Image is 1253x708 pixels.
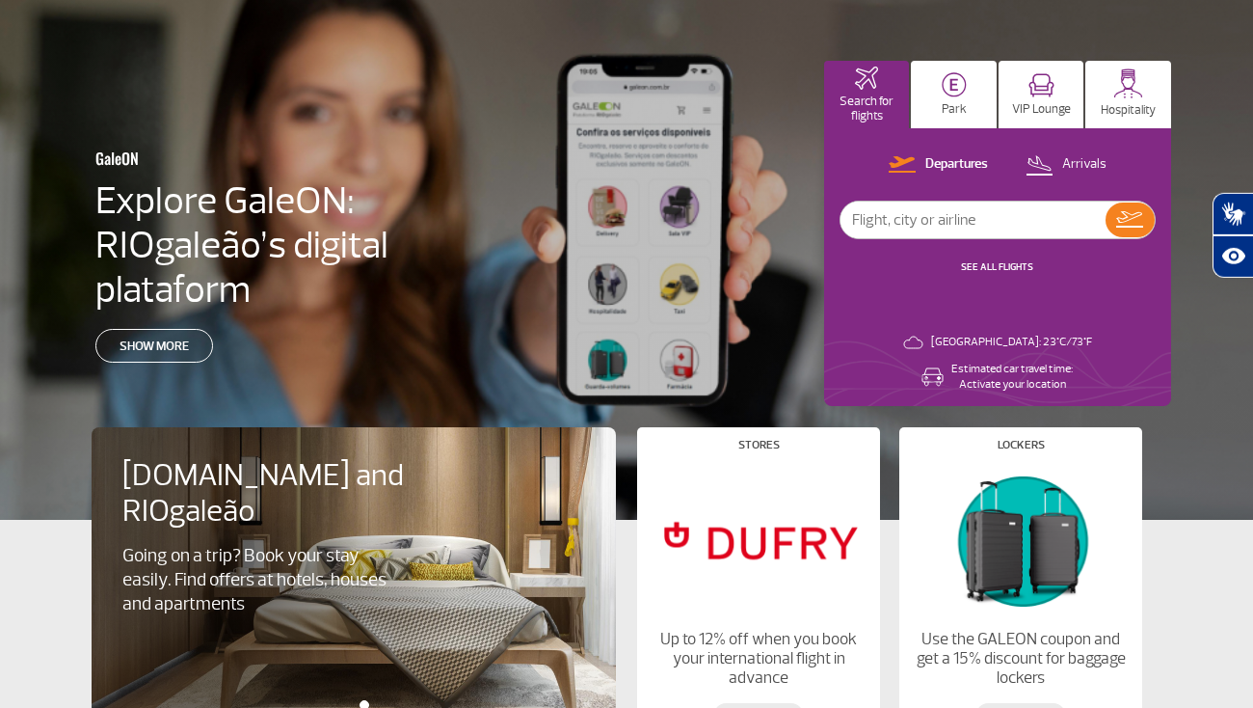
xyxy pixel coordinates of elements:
p: Going on a trip? Book your stay easily. Find offers at hotels, houses and apartments [122,544,396,616]
a: [DOMAIN_NAME] and RIOgaleãoGoing on a trip? Book your stay easily. Find offers at hotels, houses ... [122,458,585,616]
div: Plugin de acessibilidade da Hand Talk. [1213,193,1253,278]
button: Abrir tradutor de língua de sinais. [1213,193,1253,235]
button: VIP Lounge [999,61,1084,128]
button: Park [911,61,997,128]
p: VIP Lounge [1012,102,1071,117]
a: Show more [95,329,213,363]
a: SEE ALL FLIGHTS [961,260,1033,273]
h3: GaleON [95,138,417,178]
p: Use the GALEON coupon and get a 15% discount for baggage lockers [916,630,1126,688]
button: SEE ALL FLIGHTS [955,259,1039,275]
p: Search for flights [834,95,900,123]
img: hospitality.svg [1113,68,1143,98]
button: Abrir recursos assistivos. [1213,235,1253,278]
p: Arrivals [1062,155,1106,174]
p: [GEOGRAPHIC_DATA]: 23°C/73°F [931,335,1092,350]
img: airplaneHomeActive.svg [855,67,878,90]
img: Stores [653,466,864,614]
button: Search for flights [824,61,910,128]
p: Estimated car travel time: Activate your location [951,362,1073,393]
input: Flight, city or airline [840,202,1106,238]
img: vipRoom.svg [1028,73,1054,97]
img: Lockers [916,466,1126,614]
button: Departures [883,152,994,177]
h4: Stores [738,440,780,450]
button: Hospitality [1085,61,1171,128]
h4: Lockers [998,440,1045,450]
p: Up to 12% off when you book your international flight in advance [653,630,864,688]
button: Arrivals [1020,152,1112,177]
h4: Explore GaleON: RIOgaleão’s digital plataform [95,178,512,312]
p: Departures [925,155,988,174]
img: carParkingHome.svg [942,72,967,97]
p: Park [942,102,967,117]
h4: [DOMAIN_NAME] and RIOgaleão [122,458,429,530]
p: Hospitality [1101,103,1156,118]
